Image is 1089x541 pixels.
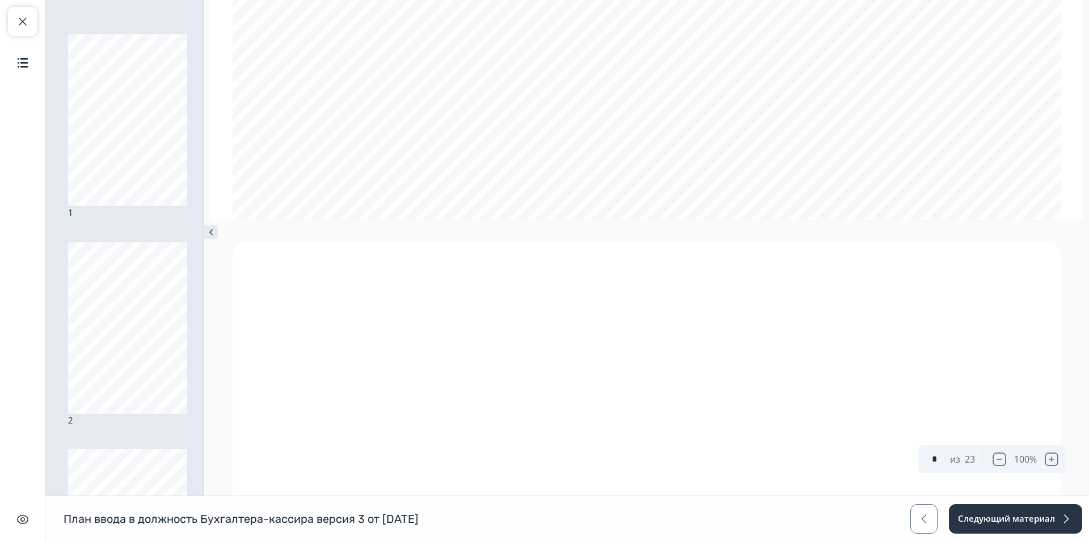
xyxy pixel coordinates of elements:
img: Содержание [16,56,29,69]
div: 1 [68,34,181,219]
button: Следующий материал [949,504,1082,534]
div: 2 [68,242,181,427]
img: close [204,225,218,239]
div: из [950,452,960,466]
h1: План ввода в должность Бухгалтера-кассира версия 3 от [DATE] [64,511,419,526]
div: 23 [965,452,975,466]
img: Скрыть интерфейс [16,513,29,526]
div: 100 % [1014,452,1037,466]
